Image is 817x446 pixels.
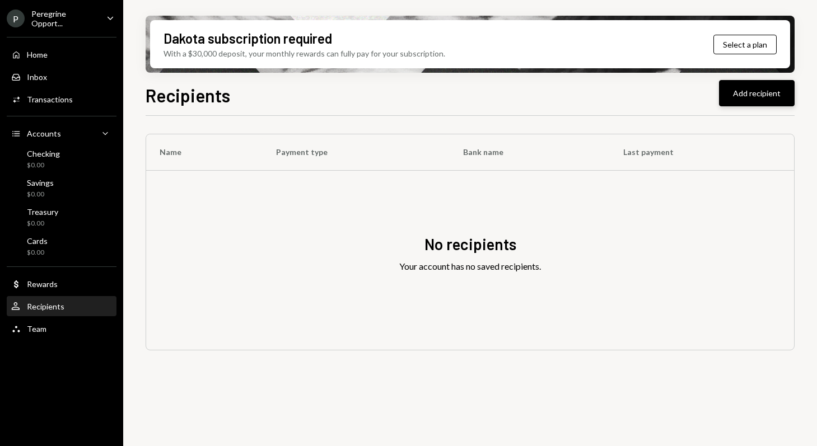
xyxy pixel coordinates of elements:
div: Dakota subscription required [164,29,332,48]
a: Treasury$0.00 [7,204,116,231]
a: Accounts [7,123,116,143]
div: Treasury [27,207,58,217]
a: Checking$0.00 [7,145,116,172]
th: Bank name [450,134,610,170]
th: Name [146,134,263,170]
div: $0.00 [27,219,58,228]
div: Cards [27,236,48,246]
div: Home [27,50,48,59]
a: Transactions [7,89,116,109]
div: $0.00 [27,248,48,257]
a: Team [7,318,116,339]
th: Last payment [610,134,794,170]
div: Team [27,324,46,334]
div: Your account has no saved recipients. [399,260,541,273]
a: Rewards [7,274,116,294]
a: Savings$0.00 [7,175,116,201]
a: Inbox [7,67,116,87]
a: Recipients [7,296,116,316]
div: Peregrine Opport... [31,9,97,28]
div: Inbox [27,72,47,82]
div: Checking [27,149,60,158]
a: Cards$0.00 [7,233,116,260]
div: Rewards [27,279,58,289]
a: Home [7,44,116,64]
button: Select a plan [713,35,777,54]
div: Recipients [27,302,64,311]
div: Accounts [27,129,61,138]
div: P [7,10,25,27]
div: Transactions [27,95,73,104]
div: $0.00 [27,161,60,170]
div: Savings [27,178,54,187]
button: Add recipient [719,80,795,106]
th: Payment type [263,134,450,170]
div: No recipients [424,233,516,255]
div: $0.00 [27,190,54,199]
div: With a $30,000 deposit, your monthly rewards can fully pay for your subscription. [164,48,445,59]
h1: Recipients [146,84,230,106]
